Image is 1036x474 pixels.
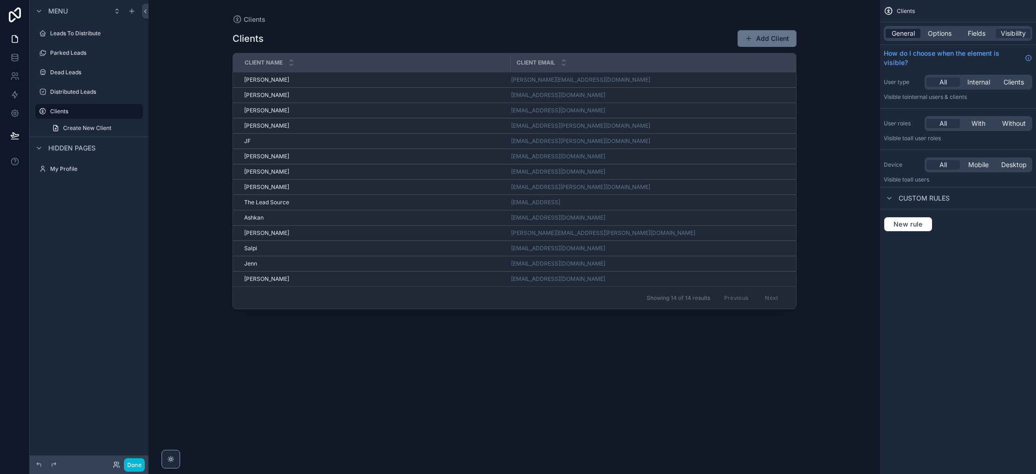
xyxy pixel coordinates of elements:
[1001,29,1026,38] span: Visibility
[46,121,143,136] a: Create New Client
[968,29,985,38] span: Fields
[50,69,141,76] label: Dead Leads
[35,84,143,99] a: Distributed Leads
[907,135,941,142] span: All user roles
[50,49,141,57] label: Parked Leads
[50,165,141,173] label: My Profile
[899,194,950,203] span: Custom rules
[884,120,921,127] label: User roles
[48,6,68,16] span: Menu
[50,88,141,96] label: Distributed Leads
[63,124,111,132] span: Create New Client
[48,143,96,153] span: Hidden pages
[907,93,967,100] span: Internal users & clients
[35,26,143,41] a: Leads To Distribute
[50,30,141,37] label: Leads To Distribute
[1004,78,1024,87] span: Clients
[884,217,932,232] button: New rule
[884,135,1032,142] p: Visible to
[890,220,926,228] span: New rule
[35,65,143,80] a: Dead Leads
[35,45,143,60] a: Parked Leads
[35,162,143,176] a: My Profile
[884,161,921,169] label: Device
[884,49,1032,67] a: How do I choose when the element is visible?
[1002,119,1026,128] span: Without
[647,294,710,302] span: Showing 14 of 14 results
[968,160,989,169] span: Mobile
[892,29,915,38] span: General
[35,104,143,119] a: Clients
[884,176,1032,183] p: Visible to
[884,93,1032,101] p: Visible to
[884,49,1021,67] span: How do I choose when the element is visible?
[939,160,947,169] span: All
[897,7,915,15] span: Clients
[907,176,929,183] span: all users
[124,458,145,472] button: Done
[50,108,137,115] label: Clients
[939,78,947,87] span: All
[928,29,952,38] span: Options
[884,78,921,86] label: User type
[517,59,555,66] span: Client Email
[1001,160,1027,169] span: Desktop
[939,119,947,128] span: All
[245,59,283,66] span: Client Name
[967,78,990,87] span: Internal
[971,119,985,128] span: With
